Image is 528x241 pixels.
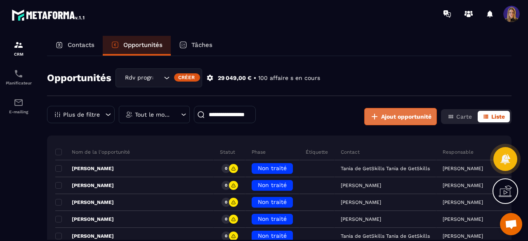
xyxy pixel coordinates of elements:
p: [PERSON_NAME] [55,216,114,222]
input: Search for option [153,73,162,82]
p: Planificateur [2,81,35,85]
img: scheduler [14,69,24,79]
img: email [14,98,24,108]
span: Non traité [258,232,287,239]
a: Ouvrir le chat [500,213,522,235]
span: Non traité [258,165,287,171]
span: Carte [456,113,472,120]
img: logo [12,7,86,22]
p: [PERSON_NAME] [443,216,483,222]
p: 29 049,00 € [218,74,252,82]
p: [PERSON_NAME] [443,166,483,171]
p: 0 [225,199,227,205]
p: [PERSON_NAME] [55,165,114,172]
div: Search for option [115,68,202,87]
button: Liste [478,111,510,122]
span: Liste [491,113,505,120]
p: • [254,74,256,82]
a: formationformationCRM [2,34,35,63]
p: [PERSON_NAME] [55,199,114,206]
p: 0 [225,166,227,171]
p: 0 [225,216,227,222]
a: Tâches [171,36,221,56]
p: Tâches [191,41,212,49]
p: Opportunités [123,41,163,49]
span: Rdv programmé [123,73,153,82]
a: Contacts [47,36,103,56]
p: Phase [252,149,266,155]
p: [PERSON_NAME] [55,233,114,239]
p: [PERSON_NAME] [443,183,483,188]
p: Statut [220,149,235,155]
p: 0 [225,183,227,188]
div: Créer [174,73,200,82]
p: [PERSON_NAME] [443,199,483,205]
p: 0 [225,233,227,239]
p: Plus de filtre [63,112,100,117]
button: Ajout opportunité [364,108,437,125]
span: Non traité [258,182,287,188]
span: Ajout opportunité [381,112,431,121]
p: 100 affaire s en cours [258,74,320,82]
p: [PERSON_NAME] [55,182,114,189]
p: Contact [341,149,360,155]
p: Responsable [443,149,474,155]
a: emailemailE-mailing [2,91,35,120]
a: Opportunités [103,36,171,56]
a: schedulerschedulerPlanificateur [2,63,35,91]
img: formation [14,40,24,50]
p: Étiquette [306,149,328,155]
p: CRM [2,52,35,56]
p: Tout le monde [135,112,172,117]
p: Contacts [68,41,94,49]
span: Non traité [258,215,287,222]
p: [PERSON_NAME] [443,233,483,239]
h2: Opportunités [47,70,111,86]
span: Non traité [258,199,287,205]
button: Carte [443,111,477,122]
p: E-mailing [2,110,35,114]
p: Nom de la l'opportunité [55,149,130,155]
